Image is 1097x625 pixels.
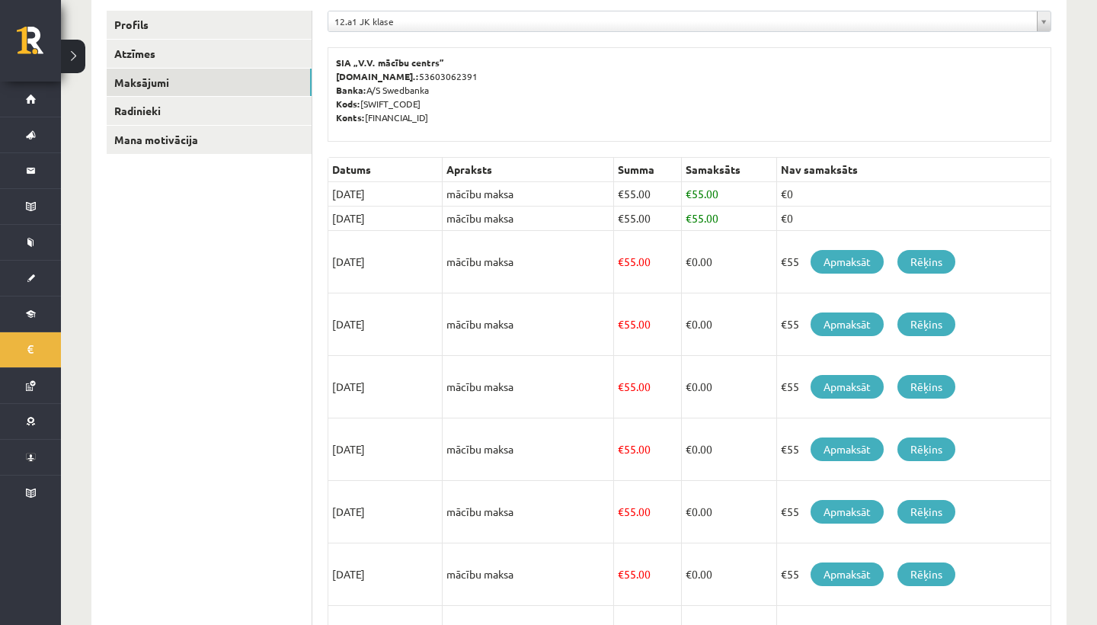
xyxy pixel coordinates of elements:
[443,356,614,418] td: mācību maksa
[897,375,955,399] a: Rēķins
[776,207,1051,231] td: €0
[776,418,1051,481] td: €55
[618,211,624,225] span: €
[776,481,1051,543] td: €55
[686,505,692,518] span: €
[328,182,443,207] td: [DATE]
[618,255,624,268] span: €
[897,437,955,461] a: Rēķins
[443,293,614,356] td: mācību maksa
[336,70,419,82] b: [DOMAIN_NAME].:
[443,231,614,293] td: mācību maksa
[618,505,624,518] span: €
[336,98,360,110] b: Kods:
[776,231,1051,293] td: €55
[443,182,614,207] td: mācību maksa
[681,481,776,543] td: 0.00
[443,207,614,231] td: mācību maksa
[776,158,1051,182] th: Nav samaksāts
[776,293,1051,356] td: €55
[681,418,776,481] td: 0.00
[681,182,776,207] td: 55.00
[328,543,443,606] td: [DATE]
[328,356,443,418] td: [DATE]
[618,567,624,581] span: €
[328,11,1051,31] a: 12.a1 JK klase
[811,562,884,586] a: Apmaksāt
[897,312,955,336] a: Rēķins
[686,211,692,225] span: €
[334,11,1031,31] span: 12.a1 JK klase
[328,481,443,543] td: [DATE]
[897,250,955,274] a: Rēķins
[686,255,692,268] span: €
[614,543,682,606] td: 55.00
[776,543,1051,606] td: €55
[811,375,884,399] a: Apmaksāt
[107,97,312,125] a: Radinieki
[328,207,443,231] td: [DATE]
[107,126,312,154] a: Mana motivācija
[811,250,884,274] a: Apmaksāt
[614,182,682,207] td: 55.00
[686,187,692,200] span: €
[681,543,776,606] td: 0.00
[328,158,443,182] th: Datums
[686,317,692,331] span: €
[897,562,955,586] a: Rēķins
[107,69,312,97] a: Maksājumi
[618,442,624,456] span: €
[618,317,624,331] span: €
[811,312,884,336] a: Apmaksāt
[776,182,1051,207] td: €0
[443,543,614,606] td: mācību maksa
[681,207,776,231] td: 55.00
[336,56,445,69] b: SIA „V.V. mācību centrs”
[681,158,776,182] th: Samaksāts
[618,380,624,393] span: €
[681,356,776,418] td: 0.00
[107,11,312,39] a: Profils
[614,481,682,543] td: 55.00
[336,84,366,96] b: Banka:
[328,231,443,293] td: [DATE]
[614,158,682,182] th: Summa
[614,231,682,293] td: 55.00
[811,500,884,524] a: Apmaksāt
[614,356,682,418] td: 55.00
[811,437,884,461] a: Apmaksāt
[681,293,776,356] td: 0.00
[328,293,443,356] td: [DATE]
[107,40,312,68] a: Atzīmes
[443,158,614,182] th: Apraksts
[443,418,614,481] td: mācību maksa
[328,418,443,481] td: [DATE]
[686,567,692,581] span: €
[336,56,1043,124] p: 53603062391 A/S Swedbanka [SWIFT_CODE] [FINANCIAL_ID]
[614,293,682,356] td: 55.00
[336,111,365,123] b: Konts:
[614,207,682,231] td: 55.00
[686,442,692,456] span: €
[686,380,692,393] span: €
[17,27,61,65] a: Rīgas 1. Tālmācības vidusskola
[897,500,955,524] a: Rēķins
[614,418,682,481] td: 55.00
[443,481,614,543] td: mācību maksa
[681,231,776,293] td: 0.00
[776,356,1051,418] td: €55
[618,187,624,200] span: €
